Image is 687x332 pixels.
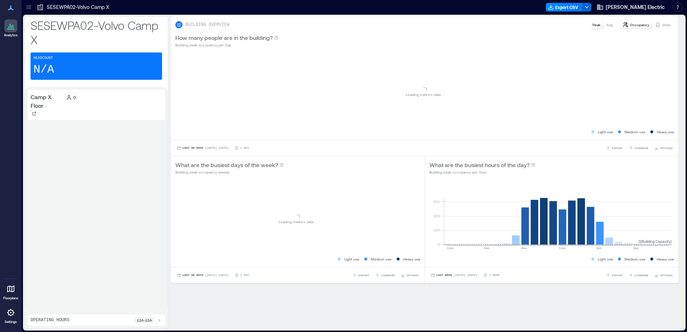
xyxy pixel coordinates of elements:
[31,93,61,110] p: Camp X Floor
[635,273,649,277] span: COMPARE
[657,129,674,135] p: Heavy use
[433,214,439,218] tspan: 200
[653,272,674,279] button: OPTIONS
[358,273,369,277] span: EXPORT
[437,242,439,246] tspan: 0
[627,144,650,152] button: COMPARE
[33,63,54,77] p: N/A
[31,18,162,47] p: SESEWPA02-Volvo Camp X
[175,42,278,48] p: Building peak occupancy per Day
[624,256,645,262] p: Medium use
[175,144,230,152] button: Last 90 Days |[DATE]-[DATE]
[612,146,623,150] span: EXPORT
[240,273,249,277] p: 1 Day
[633,246,639,250] text: 8pm
[73,94,76,100] p: 0
[406,273,419,277] span: OPTIONS
[5,320,17,324] p: Settings
[2,304,19,326] a: Settings
[374,272,396,279] button: COMPARE
[521,246,527,250] text: 8am
[1,280,20,303] a: Floorplans
[403,256,420,262] p: Heavy use
[429,272,479,279] button: Last Week |[DATE]-[DATE]
[2,17,20,40] a: Analytics
[381,273,395,277] span: COMPARE
[175,161,278,169] p: What are the busiest days of the week?
[627,272,650,279] button: COMPARE
[175,169,284,175] p: Building peak occupancy weekly
[606,22,613,28] p: Avg
[635,146,649,150] span: COMPARE
[175,272,230,279] button: Last 90 Days |[DATE]-[DATE]
[351,272,371,279] button: EXPORT
[3,296,18,300] p: Floorplans
[31,317,69,323] p: Operating Hours
[484,246,489,250] text: 4am
[596,246,601,250] text: 4pm
[33,55,53,61] p: Headcount
[240,146,249,150] p: 1 Day
[433,199,439,204] tspan: 300
[660,146,673,150] span: OPTIONS
[447,246,453,250] text: 12am
[657,256,674,262] p: Heavy use
[344,256,359,262] p: Light use
[594,1,667,13] button: [PERSON_NAME] Electric
[279,219,317,225] p: Loading metrics data ...
[429,161,530,169] p: What are the busiest hours of the day?
[593,22,600,28] p: Peak
[559,246,566,250] text: 12pm
[371,256,392,262] p: Medium use
[489,273,499,277] p: 1 Hour
[660,273,673,277] span: OPTIONS
[137,317,152,323] p: 12a - 12a
[433,228,439,232] tspan: 100
[47,4,109,11] p: SESEWPA02-Volvo Camp X
[598,129,613,135] p: Light use
[624,129,645,135] p: Medium use
[630,22,649,28] p: Occupancy
[185,22,229,28] p: BUILDING OVERVIEW
[605,144,624,152] button: EXPORT
[175,33,273,42] p: How many people are in the building?
[612,273,623,277] span: EXPORT
[605,272,624,279] button: EXPORT
[606,4,665,11] span: [PERSON_NAME] Electric
[598,256,613,262] p: Light use
[546,3,582,11] button: Export CSV
[429,169,535,175] p: Building peak occupancy per Hour
[4,33,18,37] p: Analytics
[662,22,670,28] p: Visits
[653,144,674,152] button: OPTIONS
[406,92,444,97] p: Loading metrics data ...
[399,272,420,279] button: OPTIONS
